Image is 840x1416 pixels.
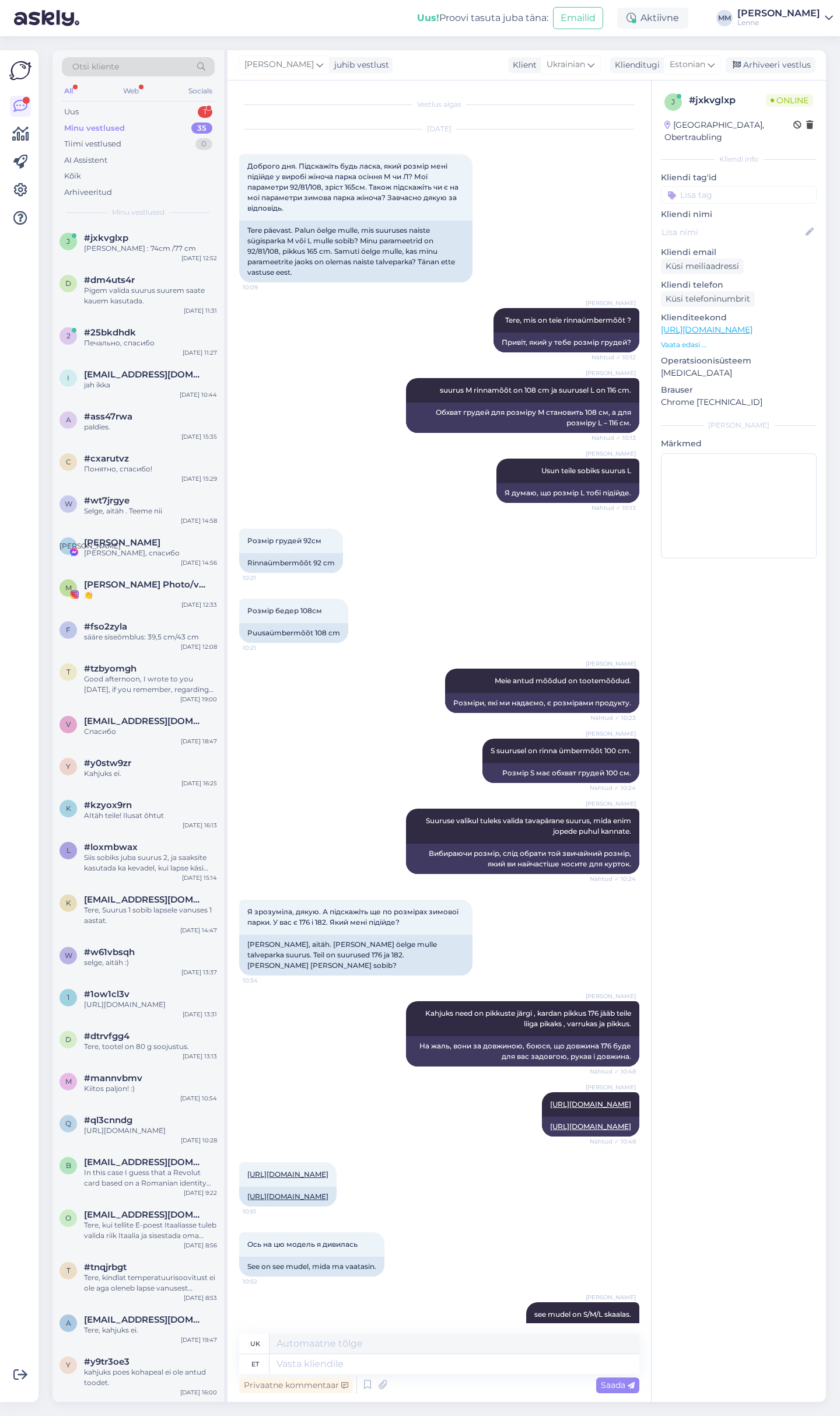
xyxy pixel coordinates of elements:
[239,99,639,110] div: Vestlus algas
[671,97,675,106] span: j
[84,464,217,474] div: Понятно, спасибо!
[181,474,217,483] div: [DATE] 15:29
[425,1009,633,1028] span: Kahjuks need on pikkuste järgi , kardan pikkus 176 jääb teile liiga pikaks , varrukas ja pikkus.
[84,810,217,821] div: AItäh teile! Ilusat õhtut
[247,1170,328,1179] a: [URL][DOMAIN_NAME]
[426,816,633,835] span: Suuruse valikul tuleks valida tavapärane suurus, mida enim jopede puhul kannate.
[84,1209,205,1220] span: Olgadudeva@gmail.com
[737,9,833,27] a: [PERSON_NAME]Lenne
[65,1077,72,1086] span: m
[661,279,817,291] p: Kliendi telefon
[84,590,217,600] div: 👏
[586,729,636,738] span: [PERSON_NAME]
[417,11,548,25] div: Proovi tasuta juba täna:
[65,583,72,592] span: M
[239,124,639,134] div: [DATE]
[591,353,636,362] span: Nähtud ✓ 10:12
[494,333,639,352] div: Привіт, який у тебе розмір грудей?
[67,373,69,382] span: i
[590,714,636,722] span: Nähtud ✓ 10:23
[445,693,639,713] div: Розміри, які ми надаємо, є розмірами продукту.
[65,951,72,960] span: w
[64,187,112,198] div: Arhiveeritud
[84,716,205,726] span: vikuljla@hotmail.com
[547,58,585,71] span: Ukrainian
[670,58,705,71] span: Estonian
[417,12,439,23] b: Uus!
[247,907,460,926] span: Я зрозуміла, дякую. А підскажіть ще по розмірах зимової парки. У вас є 176 і 182. Який мені підійде?
[191,123,212,134] div: 35
[84,1157,205,1167] span: botnariuc.i@gmail.com
[591,433,636,442] span: Nähtud ✓ 10:13
[84,327,136,338] span: #25bkdhdk
[84,548,217,558] div: [PERSON_NAME], спасибо
[664,119,793,144] div: [GEOGRAPHIC_DATA], Obertraubling
[84,957,217,968] div: selge, aitäh :)
[184,1241,217,1250] div: [DATE] 8:56
[180,1388,217,1397] div: [DATE] 16:00
[184,1293,217,1302] div: [DATE] 8:53
[66,237,70,246] span: j
[244,58,314,71] span: [PERSON_NAME]
[590,784,636,792] span: Nähtud ✓ 10:24
[84,894,205,905] span: kristelzirul32@gmail.com
[84,537,160,548] span: Юлька Зенёва
[586,449,636,458] span: [PERSON_NAME]
[661,172,817,184] p: Kliendi tag'id
[64,123,125,134] div: Minu vestlused
[65,499,72,508] span: w
[84,1262,127,1272] span: #tnqjrbgt
[550,1122,631,1131] a: [URL][DOMAIN_NAME]
[84,369,205,380] span: inita111@inbox.lv
[84,800,132,810] span: #kzyox9rn
[66,1161,71,1170] span: b
[198,106,212,118] div: 1
[84,1220,217,1241] div: Tere, kui tellite E-poest Itaaliasse tuleb valida riik Itaalia ja sisestada oma kodune aadress.
[251,1354,259,1374] div: et
[661,340,817,350] p: Vaata edasi ...
[661,384,817,396] p: Brauser
[247,162,460,212] span: Доброго дня. Підскажіть будь ласка, який розмір мені підійде у виробі жіноча парка осіння М чи Л?...
[84,275,135,285] span: #dm4uts4r
[496,483,639,503] div: Я думаю, що розмір L тобі підійде.
[737,9,820,18] div: [PERSON_NAME]
[586,659,636,668] span: [PERSON_NAME]
[617,8,688,29] div: Aktiivne
[66,804,71,813] span: k
[84,1167,217,1188] div: In this case I guess that a Revolut card based on a Romanian identity would not be accepted as we...
[84,411,132,422] span: #ass47rwa
[586,1293,636,1302] span: [PERSON_NAME]
[195,138,212,150] div: 0
[84,453,129,464] span: #cxarutvz
[84,1356,129,1367] span: #y9tr3oe3
[661,438,817,450] p: Märkmed
[66,415,71,424] span: a
[64,170,81,182] div: Kõik
[689,93,766,107] div: # jxkvglxp
[661,208,817,221] p: Kliendi nimi
[766,94,813,107] span: Online
[243,976,286,985] span: 10:34
[586,299,636,307] span: [PERSON_NAME]
[661,186,817,204] input: Lisa tag
[406,403,639,433] div: Обхват грудей для розміру M становить 108 см, а для розміру L – 116 см.
[84,422,217,432] div: paldies.
[661,355,817,367] p: Operatsioonisüsteem
[84,1325,217,1335] div: Tere, kahjuks ei.
[65,1119,71,1128] span: q
[66,1319,71,1327] span: a
[550,1100,631,1109] a: [URL][DOMAIN_NAME]
[180,695,217,704] div: [DATE] 19:00
[491,746,631,755] span: S suurusel on rinna ümbermõõt 100 cm.
[84,674,217,695] div: Good afternoon, I wrote to you [DATE], if you remember, regarding the services of our own manufac...
[239,1257,384,1277] div: See on see mudel, mida ma vaatasin.
[64,106,79,118] div: Uus
[181,558,217,567] div: [DATE] 14:56
[84,663,136,674] span: #tzbyomgh
[661,324,752,335] a: [URL][DOMAIN_NAME]
[586,1083,636,1092] span: [PERSON_NAME]
[84,989,129,999] span: #1ow1cl3v
[64,138,121,150] div: Tiimi vestlused
[66,331,71,340] span: 2
[84,285,217,306] div: Pigem valida suurus suurem saate kauem kasutada.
